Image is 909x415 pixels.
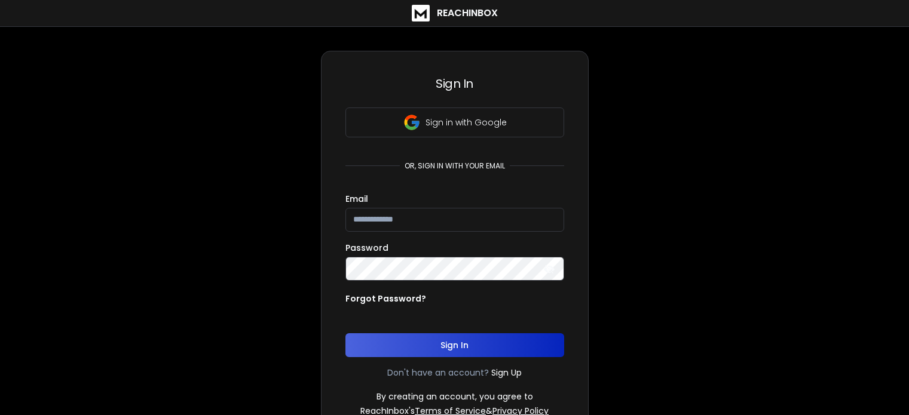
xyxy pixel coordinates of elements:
label: Password [345,244,388,252]
p: Don't have an account? [387,367,489,379]
a: ReachInbox [412,5,498,21]
button: Sign in with Google [345,107,564,137]
h3: Sign In [345,75,564,92]
p: Forgot Password? [345,293,426,305]
p: By creating an account, you agree to [377,391,533,402]
button: Sign In [345,333,564,357]
a: Sign Up [491,367,522,379]
label: Email [345,195,368,203]
p: Sign in with Google [426,116,507,128]
h1: ReachInbox [437,6,498,20]
img: logo [412,5,430,21]
p: or, sign in with your email [400,161,510,171]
